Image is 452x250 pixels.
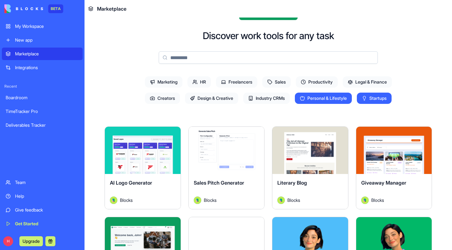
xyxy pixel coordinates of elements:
div: Help [15,193,79,199]
h2: Discover work tools for any task [203,30,334,41]
span: Sales [262,76,291,88]
div: TimeTracker Pro [6,108,79,115]
a: Marketplace [2,48,83,60]
span: Blocks [120,197,133,203]
a: My Workspace [2,20,83,33]
a: AI Logo GeneratorAvatarBlocks [105,126,181,209]
a: Give feedback [2,204,83,216]
span: Personal & Lifestyle [295,93,352,104]
img: Avatar [194,196,201,204]
div: My Workspace [15,23,79,29]
span: Literary Blog [277,180,307,186]
span: Legal & Finance [343,76,392,88]
img: Avatar [361,196,369,204]
span: Freelancers [216,76,257,88]
div: Get Started [15,221,79,227]
div: Deliverables Tracker [6,122,79,128]
span: Marketing [145,76,182,88]
a: Integrations [2,61,83,74]
span: Marketplace [97,5,126,13]
a: Deliverables Tracker [2,119,83,131]
div: Team [15,179,79,186]
a: Sales Pitch GeneratorAvatarBlocks [188,126,265,209]
a: Get Started [2,217,83,230]
a: Upgrade [19,238,43,244]
a: Team [2,176,83,189]
span: Giveaway Manager [361,180,406,186]
span: Sales Pitch Generator [194,180,244,186]
a: New app [2,34,83,46]
button: Upgrade [19,236,43,246]
span: Startups [357,93,392,104]
div: Give feedback [15,207,79,213]
span: Recent [2,84,83,89]
span: Blocks [371,197,384,203]
div: Marketplace [15,51,79,57]
a: Boardroom [2,91,83,104]
img: Avatar [110,196,117,204]
span: HR [187,76,211,88]
div: Boardroom [6,94,79,101]
img: Avatar [277,196,285,204]
div: Integrations [15,64,79,71]
span: Productivity [296,76,338,88]
span: Design & Creative [185,93,238,104]
a: TimeTracker Pro [2,105,83,118]
a: Literary BlogAvatarBlocks [272,126,348,209]
span: Blocks [287,197,300,203]
div: New app [15,37,79,43]
a: Giveaway ManagerAvatarBlocks [356,126,432,209]
span: Blocks [204,197,217,203]
span: AI Logo Generator [110,180,152,186]
a: Help [2,190,83,202]
a: BETA [4,4,63,13]
span: Industry CRMs [243,93,290,104]
div: BETA [48,4,63,13]
span: H [3,236,13,246]
img: logo [4,4,43,13]
span: Creators [145,93,180,104]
